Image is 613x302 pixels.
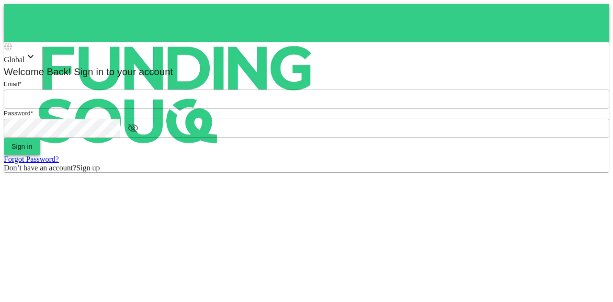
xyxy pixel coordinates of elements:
span: Welcome Back! [4,67,71,77]
span: Email [4,81,19,88]
img: logo [4,4,349,186]
a: logo [4,4,609,42]
span: Sign up [76,164,100,172]
a: Forgot Password? [4,155,59,163]
div: Global [4,51,609,64]
button: Sign in [4,138,40,155]
input: password [4,119,120,138]
span: Don’t have an account? [4,164,76,172]
input: email [4,89,609,109]
span: Sign in to your account [71,67,173,77]
span: Password [4,110,31,117]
